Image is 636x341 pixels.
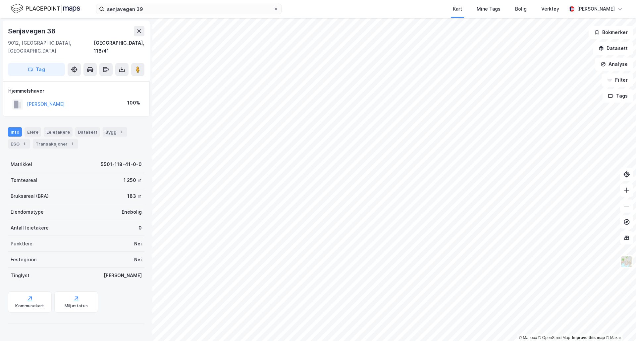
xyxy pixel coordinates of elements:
a: OpenStreetMap [538,335,570,340]
div: Senjavegen 38 [8,26,57,36]
div: ESG [8,139,30,149]
div: 1 [21,141,27,147]
div: Leietakere [44,127,73,137]
button: Filter [602,73,633,87]
div: Eiere [25,127,41,137]
div: Bygg [103,127,127,137]
div: [PERSON_NAME] [577,5,615,13]
div: Kommunekart [15,303,44,309]
div: Punktleie [11,240,32,248]
div: Info [8,127,22,137]
div: Mine Tags [477,5,501,13]
div: 1 [69,141,76,147]
div: Tomteareal [11,176,37,184]
div: 183 ㎡ [127,192,142,200]
div: Hjemmelshaver [8,87,144,95]
div: [GEOGRAPHIC_DATA], 118/41 [94,39,144,55]
div: [PERSON_NAME] [104,272,142,279]
button: Datasett [593,42,633,55]
div: 100% [127,99,140,107]
div: Verktøy [541,5,559,13]
div: Enebolig [122,208,142,216]
a: Mapbox [519,335,537,340]
button: Bokmerker [589,26,633,39]
div: Nei [134,256,142,264]
div: Kart [453,5,462,13]
button: Tag [8,63,65,76]
div: 1 [118,129,125,135]
img: Z [620,255,633,268]
iframe: Chat Widget [603,309,636,341]
div: Bolig [515,5,527,13]
button: Analyse [595,58,633,71]
div: Eiendomstype [11,208,44,216]
div: 9012, [GEOGRAPHIC_DATA], [GEOGRAPHIC_DATA] [8,39,94,55]
div: Kontrollprogram for chat [603,309,636,341]
div: Tinglyst [11,272,29,279]
a: Improve this map [572,335,605,340]
div: Matrikkel [11,160,32,168]
div: 1 250 ㎡ [124,176,142,184]
button: Tags [603,89,633,103]
div: Antall leietakere [11,224,49,232]
div: Festegrunn [11,256,36,264]
div: 0 [138,224,142,232]
input: Søk på adresse, matrikkel, gårdeiere, leietakere eller personer [104,4,273,14]
div: Datasett [75,127,100,137]
img: logo.f888ab2527a4732fd821a326f86c7f29.svg [11,3,80,15]
div: Nei [134,240,142,248]
div: Transaksjoner [33,139,78,149]
div: Miljøstatus [65,303,88,309]
div: Bruksareal (BRA) [11,192,49,200]
div: 5501-118-41-0-0 [101,160,142,168]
